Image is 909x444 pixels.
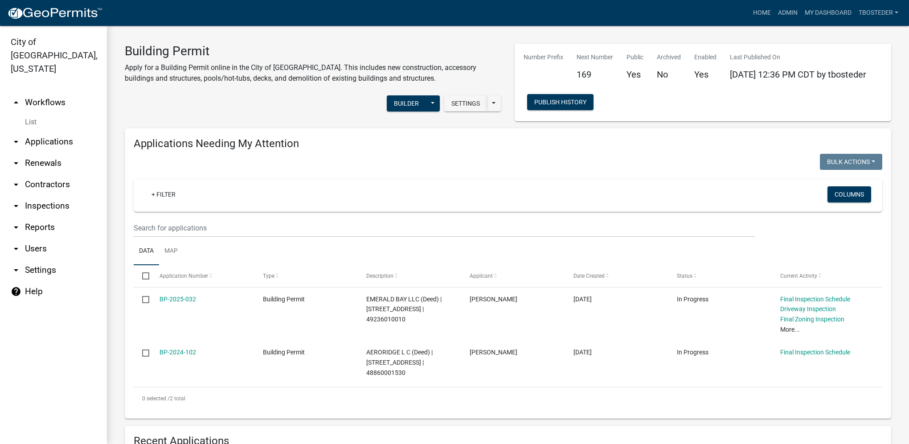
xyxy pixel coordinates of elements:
[142,395,170,402] span: 0 selected /
[11,158,21,169] i: arrow_drop_down
[366,349,433,376] span: AERORIDGE L C (Deed) | 1009 S JEFFERSON WAY | 48860001530
[801,4,855,21] a: My Dashboard
[749,4,774,21] a: Home
[780,296,850,303] a: Final Inspection Schedule
[820,154,882,170] button: Bulk Actions
[774,4,801,21] a: Admin
[855,4,902,21] a: tbosteder
[780,316,844,323] a: Final Zoning Inspection
[387,95,426,111] button: Builder
[524,53,563,62] p: Number Prefix
[573,296,592,303] span: 01/14/2025
[573,349,592,356] span: 07/31/2024
[11,286,21,297] i: help
[677,273,692,279] span: Status
[694,69,717,80] h5: Yes
[657,53,681,62] p: Archived
[11,97,21,108] i: arrow_drop_up
[444,95,487,111] button: Settings
[11,179,21,190] i: arrow_drop_down
[160,273,208,279] span: Application Number
[263,296,305,303] span: Building Permit
[134,237,159,266] a: Data
[151,265,254,287] datatable-header-cell: Application Number
[461,265,565,287] datatable-header-cell: Applicant
[668,265,772,287] datatable-header-cell: Status
[11,201,21,211] i: arrow_drop_down
[573,273,605,279] span: Date Created
[577,53,613,62] p: Next Number
[565,265,668,287] datatable-header-cell: Date Created
[366,296,442,323] span: EMERALD BAY LLC (Deed) | 2103 N JEFFERSON WAY | 49236010010
[134,137,882,150] h4: Applications Needing My Attention
[160,296,196,303] a: BP-2025-032
[11,243,21,254] i: arrow_drop_down
[780,326,800,333] a: More...
[780,305,836,312] a: Driveway Inspection
[470,349,517,356] span: tyler
[160,349,196,356] a: BP-2024-102
[159,237,183,266] a: Map
[657,69,681,80] h5: No
[730,53,866,62] p: Last Published On
[694,53,717,62] p: Enabled
[527,99,594,107] wm-modal-confirm: Workflow Publish History
[134,387,882,410] div: 2 total
[11,222,21,233] i: arrow_drop_down
[772,265,875,287] datatable-header-cell: Current Activity
[263,273,274,279] span: Type
[626,53,643,62] p: Public
[677,349,708,356] span: In Progress
[11,136,21,147] i: arrow_drop_down
[254,265,358,287] datatable-header-cell: Type
[626,69,643,80] h5: Yes
[366,273,393,279] span: Description
[677,296,708,303] span: In Progress
[358,265,461,287] datatable-header-cell: Description
[470,273,493,279] span: Applicant
[11,265,21,275] i: arrow_drop_down
[470,296,517,303] span: Angie Steigerwald
[730,69,866,80] span: [DATE] 12:36 PM CDT by tbosteder
[134,219,755,237] input: Search for applications
[577,69,613,80] h5: 169
[827,186,871,202] button: Columns
[125,44,501,59] h3: Building Permit
[263,349,305,356] span: Building Permit
[144,186,183,202] a: + Filter
[125,62,501,84] p: Apply for a Building Permit online in the City of [GEOGRAPHIC_DATA]. This includes new constructi...
[527,94,594,110] button: Publish History
[780,349,850,356] a: Final Inspection Schedule
[134,265,151,287] datatable-header-cell: Select
[780,273,817,279] span: Current Activity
